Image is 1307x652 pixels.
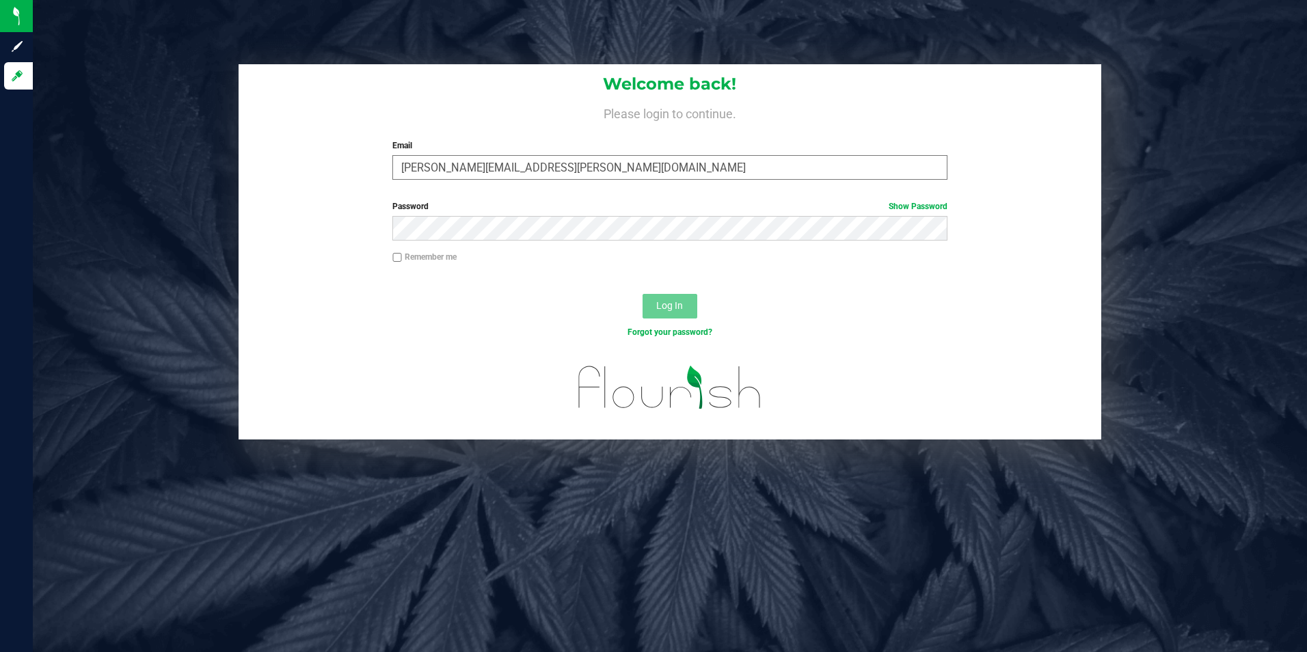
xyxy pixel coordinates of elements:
[239,104,1102,120] h4: Please login to continue.
[656,300,683,311] span: Log In
[392,139,947,152] label: Email
[10,40,24,53] inline-svg: Sign up
[392,251,457,263] label: Remember me
[562,353,778,422] img: flourish_logo.svg
[392,202,429,211] span: Password
[643,294,697,318] button: Log In
[239,75,1102,93] h1: Welcome back!
[628,327,712,337] a: Forgot your password?
[10,69,24,83] inline-svg: Log in
[392,253,402,262] input: Remember me
[889,202,947,211] a: Show Password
